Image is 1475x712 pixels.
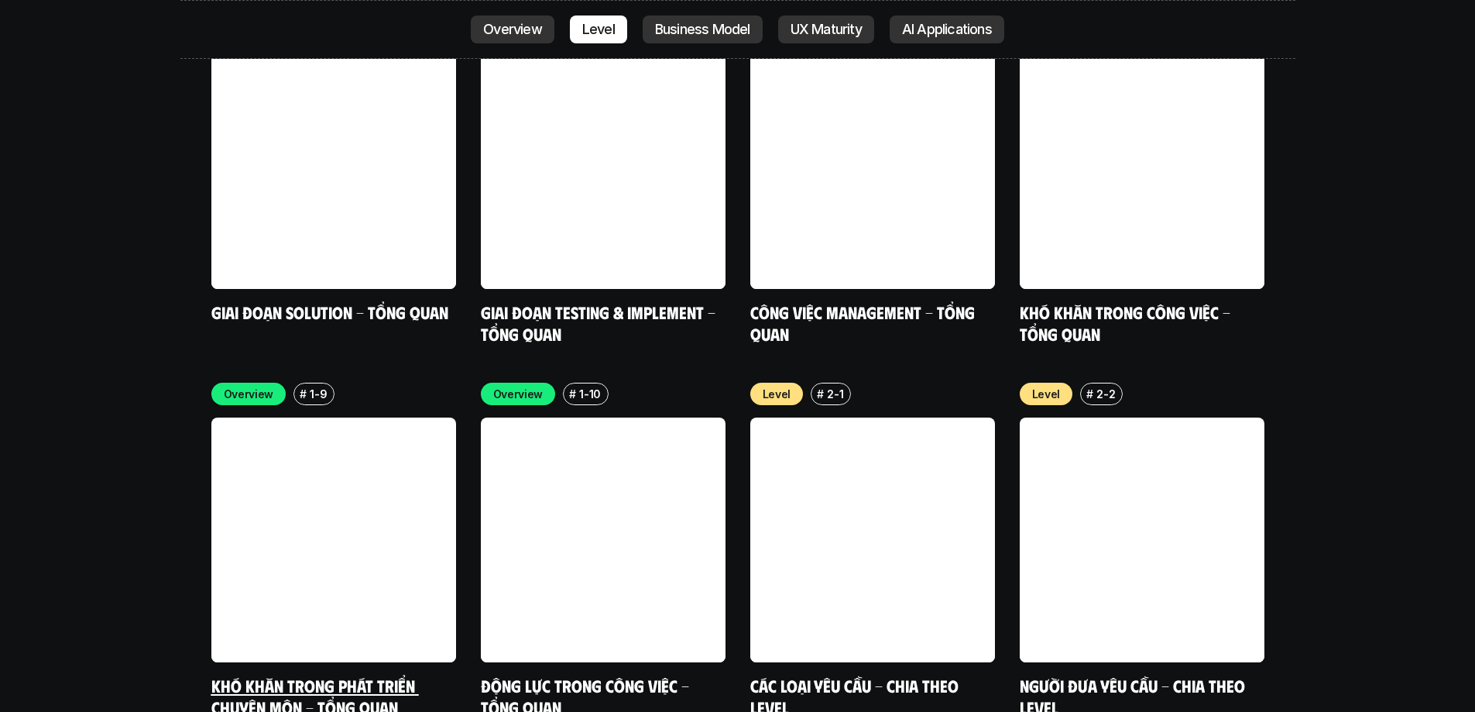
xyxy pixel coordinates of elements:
[1032,386,1061,402] p: Level
[211,301,448,322] a: Giai đoạn Solution - Tổng quan
[483,22,542,37] p: Overview
[902,22,992,37] p: AI Applications
[643,15,763,43] a: Business Model
[481,301,719,344] a: Giai đoạn Testing & Implement - Tổng quan
[570,15,627,43] a: Level
[1020,301,1234,344] a: Khó khăn trong công việc - Tổng quan
[791,22,862,37] p: UX Maturity
[890,15,1004,43] a: AI Applications
[827,386,843,402] p: 2-1
[763,386,791,402] p: Level
[817,388,824,400] h6: #
[579,386,601,402] p: 1-10
[224,386,274,402] p: Overview
[778,15,874,43] a: UX Maturity
[582,22,615,37] p: Level
[310,386,327,402] p: 1-9
[750,301,979,344] a: Công việc Management - Tổng quan
[493,386,544,402] p: Overview
[300,388,307,400] h6: #
[471,15,554,43] a: Overview
[569,388,576,400] h6: #
[1086,388,1093,400] h6: #
[655,22,750,37] p: Business Model
[1096,386,1115,402] p: 2-2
